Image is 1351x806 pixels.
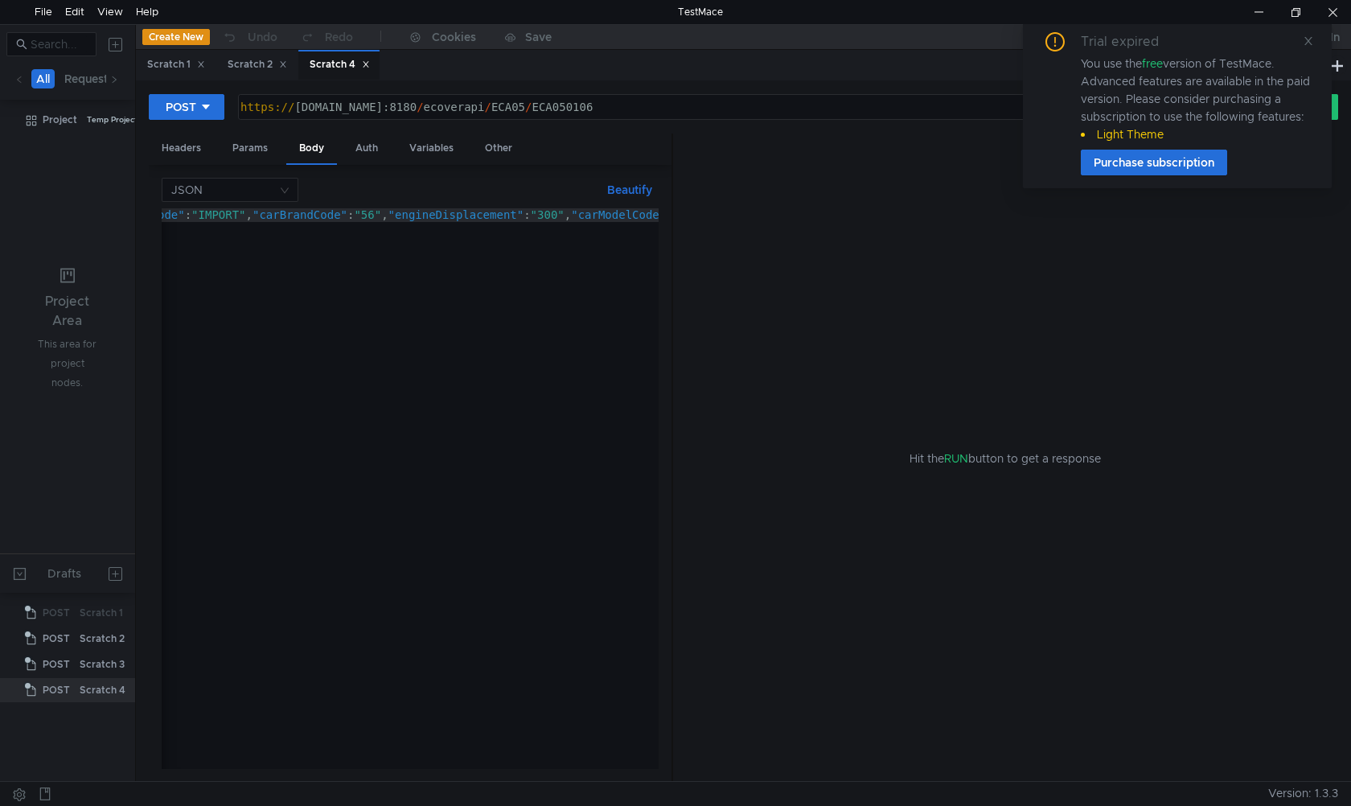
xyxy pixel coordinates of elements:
[343,134,391,163] div: Auth
[1081,55,1312,143] div: You use the version of TestMace. Advanced features are available in the paid version. Please cons...
[147,56,205,73] div: Scratch 1
[80,678,125,702] div: Scratch 4
[43,678,70,702] span: POST
[149,94,224,120] button: POST
[220,134,281,163] div: Params
[43,627,70,651] span: POST
[43,601,70,625] span: POST
[80,652,125,676] div: Scratch 3
[60,69,118,88] button: Requests
[80,627,125,651] div: Scratch 2
[149,134,214,163] div: Headers
[286,134,337,165] div: Body
[910,450,1101,467] span: Hit the button to get a response
[944,451,968,466] span: RUN
[87,108,138,132] div: Temp Project
[1081,150,1227,175] button: Purchase subscription
[43,108,77,132] div: Project
[310,56,370,73] div: Scratch 4
[432,27,476,47] div: Cookies
[289,25,364,49] button: Redo
[31,69,55,88] button: All
[396,134,466,163] div: Variables
[248,27,277,47] div: Undo
[1268,782,1338,805] span: Version: 1.3.3
[142,29,210,45] button: Create New
[1142,56,1163,71] span: free
[43,652,70,676] span: POST
[31,35,87,53] input: Search...
[525,31,552,43] div: Save
[80,601,123,625] div: Scratch 1
[601,180,659,199] button: Beautify
[210,25,289,49] button: Undo
[166,98,196,116] div: POST
[472,134,525,163] div: Other
[47,564,81,583] div: Drafts
[1081,125,1312,143] li: Light Theme
[1081,32,1178,51] div: Trial expired
[228,56,287,73] div: Scratch 2
[325,27,353,47] div: Redo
